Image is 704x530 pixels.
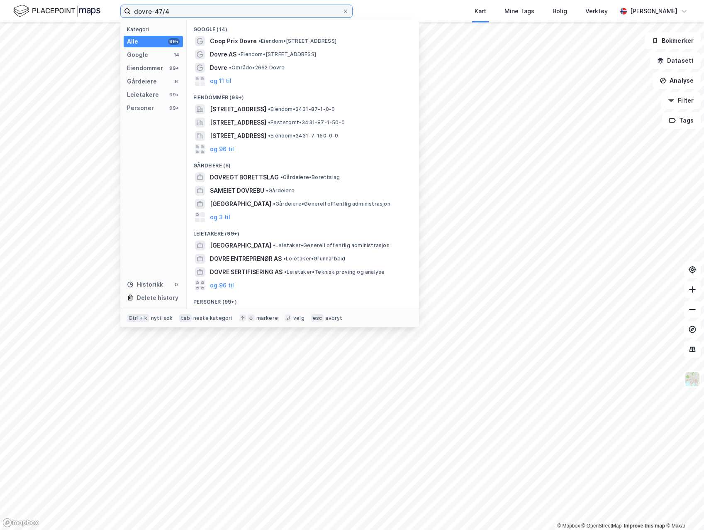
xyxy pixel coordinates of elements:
a: Mapbox homepage [2,518,39,528]
span: • [229,64,231,71]
div: 6 [173,78,180,85]
div: Ctrl + k [127,314,149,322]
span: Gårdeiere • Borettslag [280,174,340,181]
img: logo.f888ab2527a4732fd821a326f86c7f29.svg [13,4,100,18]
div: Kategori [127,26,183,32]
span: • [273,242,275,248]
div: Historikk [127,280,163,290]
div: Personer [127,103,154,113]
div: 99+ [168,65,180,71]
a: OpenStreetMap [582,523,622,529]
a: Mapbox [557,523,580,529]
span: Dovre AS [210,49,236,59]
span: Område • 2662 Dovre [229,64,285,71]
div: Gårdeiere (6) [187,156,419,171]
span: • [283,255,286,262]
div: [PERSON_NAME] [630,6,677,16]
span: DOVREGT BORETTSLAG [210,172,279,182]
span: DOVRE SERTIFISERING AS [210,267,283,277]
div: Kart [475,6,486,16]
button: og 3 til [210,212,230,222]
button: og 96 til [210,144,234,154]
span: Gårdeiere [266,187,295,194]
div: neste kategori [193,315,232,321]
span: Festetomt • 3431-87-1-50-0 [268,119,345,126]
div: Alle [127,37,138,47]
span: SAMEIET DOVREBU [210,186,264,196]
div: Google [127,50,148,60]
div: esc [311,314,324,322]
button: Datasett [650,52,701,69]
span: Leietaker • Grunnarbeid [283,255,345,262]
button: og 96 til [210,280,234,290]
div: 99+ [168,38,180,45]
span: Eiendom • 3431-7-150-0-0 [268,132,339,139]
div: Leietakere [127,90,159,100]
div: Mine Tags [504,6,534,16]
div: Leietakere (99+) [187,224,419,239]
img: Z [685,371,700,387]
div: Personer (99+) [187,292,419,307]
a: Improve this map [624,523,665,529]
button: Analyse [653,72,701,89]
span: [STREET_ADDRESS] [210,104,266,114]
div: 0 [173,281,180,288]
div: 99+ [168,91,180,98]
div: tab [179,314,192,322]
span: [GEOGRAPHIC_DATA] [210,199,271,209]
span: Eiendom • [STREET_ADDRESS] [258,38,336,44]
span: • [268,119,270,125]
iframe: Chat Widget [663,490,704,530]
button: Filter [661,92,701,109]
span: Coop Prix Dovre [210,36,257,46]
button: Bokmerker [645,32,701,49]
span: Gårdeiere • Generell offentlig administrasjon [273,201,390,207]
span: Eiendom • 3431-87-1-0-0 [268,106,335,113]
div: Eiendommer (99+) [187,88,419,103]
span: Leietaker • Generell offentlig administrasjon [273,242,390,249]
span: [GEOGRAPHIC_DATA] [210,240,271,250]
div: nytt søk [151,315,173,321]
span: Leietaker • Teknisk prøving og analyse [284,269,385,275]
span: • [238,51,241,57]
div: velg [293,315,304,321]
span: • [268,132,270,139]
span: • [258,38,261,44]
div: Delete history [137,293,178,303]
div: Gårdeiere [127,76,157,86]
button: Tags [662,112,701,129]
div: avbryt [325,315,342,321]
span: • [273,201,275,207]
button: og 11 til [210,76,231,86]
span: • [268,106,270,112]
span: • [280,174,283,180]
div: Eiendommer [127,63,163,73]
span: Dovre [210,63,227,73]
span: Eiendom • [STREET_ADDRESS] [238,51,316,58]
input: Søk på adresse, matrikkel, gårdeiere, leietakere eller personer [131,5,342,17]
div: 99+ [168,105,180,111]
div: Verktøy [585,6,608,16]
div: 14 [173,52,180,58]
span: • [284,269,287,275]
span: [STREET_ADDRESS] [210,118,266,128]
span: • [266,187,268,194]
span: [STREET_ADDRESS] [210,131,266,141]
div: markere [256,315,278,321]
div: Google (14) [187,20,419,34]
span: DOVRE ENTREPRENØR AS [210,254,282,264]
div: Bolig [553,6,567,16]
